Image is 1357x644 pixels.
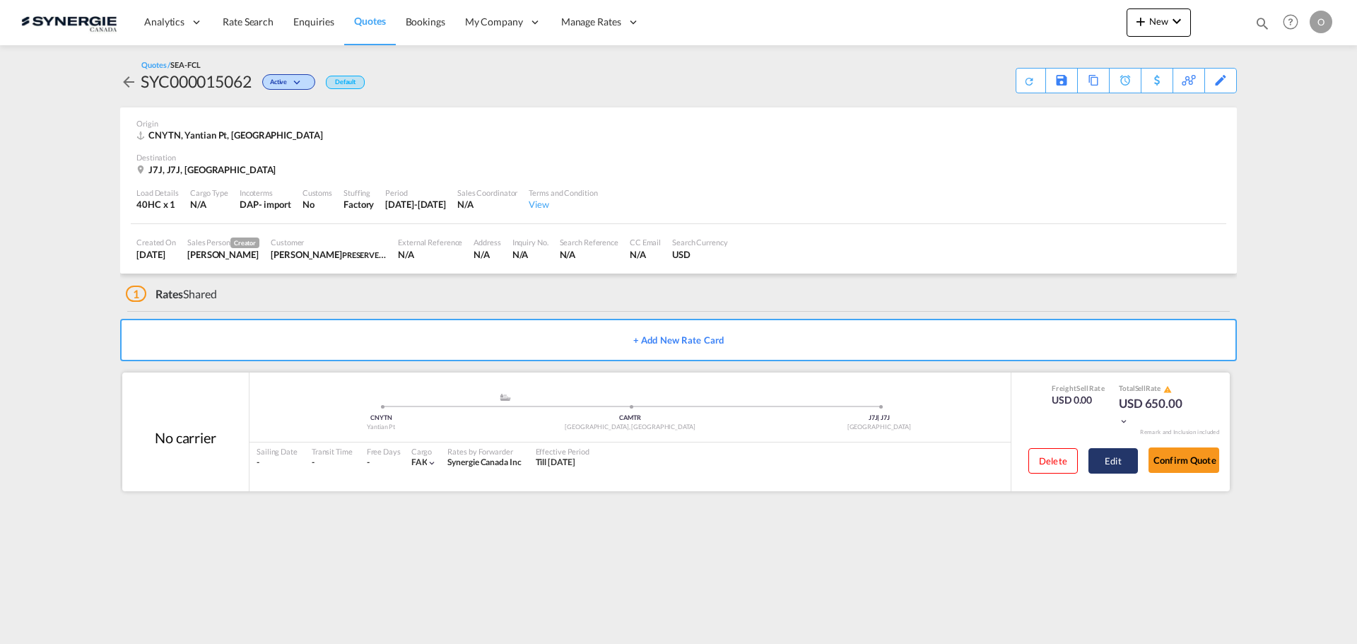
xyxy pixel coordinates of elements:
[1168,13,1185,30] md-icon: icon-chevron-down
[869,414,880,421] span: J7J
[257,423,505,432] div: Yantian Pt
[1023,69,1038,87] div: Quote PDF is not available at this time
[1076,384,1088,392] span: Sell
[512,248,548,261] div: N/A
[141,70,252,93] div: SYC000015062
[302,187,332,198] div: Customs
[398,248,462,261] div: N/A
[240,187,291,198] div: Incoterms
[120,74,137,90] md-icon: icon-arrow-left
[326,76,365,89] div: Default
[1255,16,1270,31] md-icon: icon-magnify
[136,237,176,247] div: Created On
[136,118,1221,129] div: Origin
[270,78,290,91] span: Active
[223,16,274,28] span: Rate Search
[881,414,890,421] span: J7J
[474,248,500,261] div: N/A
[1162,384,1172,394] button: icon-alert
[1028,448,1078,474] button: Delete
[257,414,505,423] div: CNYTN
[240,198,259,211] div: DAP
[561,15,621,29] span: Manage Rates
[141,59,201,70] div: Quotes /SEA-FCL
[126,286,217,302] div: Shared
[755,423,1004,432] div: [GEOGRAPHIC_DATA]
[257,457,298,469] div: -
[672,237,728,247] div: Search Currency
[259,198,291,211] div: - import
[447,457,521,467] span: Synergie Canada Inc
[1132,13,1149,30] md-icon: icon-plus 400-fg
[136,129,326,141] div: CNYTN, Yantian Pt, Asia Pacific
[262,74,315,90] div: Change Status Here
[271,237,387,247] div: Customer
[187,237,259,248] div: Sales Person
[1023,76,1035,87] md-icon: icon-refresh
[447,446,521,457] div: Rates by Forwarder
[877,414,879,421] span: |
[312,457,353,469] div: -
[1279,10,1310,35] div: Help
[343,187,374,198] div: Stuffing
[136,163,279,176] div: J7J, J7J, Canada
[155,287,184,300] span: Rates
[271,248,387,261] div: Poppy Chan
[447,457,521,469] div: Synergie Canada Inc
[190,187,228,198] div: Cargo Type
[290,79,307,87] md-icon: icon-chevron-down
[252,70,319,93] div: Change Status Here
[293,16,334,28] span: Enquiries
[457,187,517,198] div: Sales Coordinator
[1119,416,1129,426] md-icon: icon-chevron-down
[343,198,374,211] div: Factory Stuffing
[120,70,141,93] div: icon-arrow-left
[190,198,228,211] div: N/A
[187,248,259,261] div: Adriana Groposila
[1279,10,1303,34] span: Help
[1310,11,1332,33] div: O
[474,237,500,247] div: Address
[411,457,428,467] span: FAK
[136,248,176,261] div: 25 Sep 2025
[1046,69,1077,93] div: Save As Template
[1119,383,1189,394] div: Total Rate
[144,15,184,29] span: Analytics
[385,187,446,198] div: Period
[529,198,597,211] div: View
[136,198,179,211] div: 40HC x 1
[1149,447,1219,473] button: Confirm Quote
[120,319,1237,361] button: + Add New Rate Card
[398,237,462,247] div: External Reference
[505,414,754,423] div: CAMTR
[536,457,575,467] span: Till [DATE]
[1052,383,1105,393] div: Freight Rate
[536,446,589,457] div: Effective Period
[529,187,597,198] div: Terms and Condition
[367,446,401,457] div: Free Days
[1052,393,1105,407] div: USD 0.00
[230,238,259,248] span: Creator
[21,6,117,38] img: 1f56c880d42311ef80fc7dca854c8e59.png
[385,198,446,211] div: 25 Oct 2025
[136,152,1221,163] div: Destination
[630,248,661,261] div: N/A
[406,16,445,28] span: Bookings
[257,446,298,457] div: Sailing Date
[1163,385,1172,394] md-icon: icon-alert
[367,457,370,469] div: -
[536,457,575,469] div: Till 25 Oct 2025
[1132,16,1185,27] span: New
[497,394,514,401] md-icon: assets/icons/custom/ship-fill.svg
[672,248,728,261] div: USD
[1255,16,1270,37] div: icon-magnify
[155,428,216,447] div: No carrier
[170,60,200,69] span: SEA-FCL
[1127,8,1191,37] button: icon-plus 400-fgNewicon-chevron-down
[126,286,146,302] span: 1
[148,129,322,141] span: CNYTN, Yantian Pt, [GEOGRAPHIC_DATA]
[1135,384,1146,392] span: Sell
[312,446,353,457] div: Transit Time
[512,237,548,247] div: Inquiry No.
